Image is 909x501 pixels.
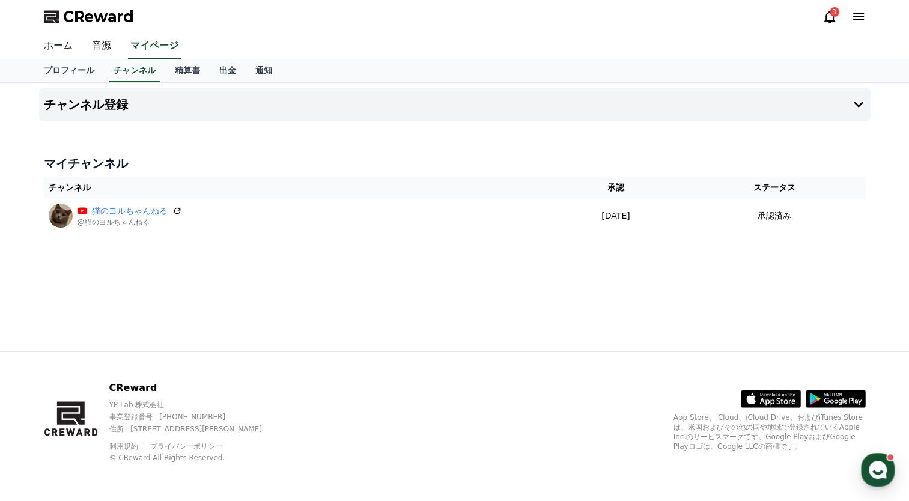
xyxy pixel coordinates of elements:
div: 3 [830,7,839,17]
a: プロフィール [34,59,104,82]
a: 通知 [246,59,282,82]
button: チャンネル登録 [39,88,871,121]
a: 音源 [82,34,121,59]
span: Messages [100,399,135,409]
th: 承認 [549,177,683,199]
p: 住所 : [STREET_ADDRESS][PERSON_NAME] [109,424,282,434]
p: [DATE] [553,210,678,222]
a: CReward [44,7,134,26]
a: 出金 [210,59,246,82]
h4: チャンネル登録 [44,98,128,111]
p: YP Lab 株式会社 [109,400,282,410]
img: 猫のヨルちゃんねる [49,204,73,228]
th: チャンネル [44,177,549,199]
p: 承認済み [758,210,791,222]
th: ステータス [683,177,866,199]
a: ホーム [34,34,82,59]
a: マイページ [128,34,181,59]
a: 精算書 [165,59,210,82]
p: @猫のヨルちゃんねる [78,217,182,227]
span: Settings [178,399,207,408]
p: 事業登録番号 : [PHONE_NUMBER] [109,412,282,422]
p: CReward [109,381,282,395]
a: チャンネル [109,59,160,82]
span: Home [31,399,52,408]
a: 猫のヨルちゃんねる [92,205,168,217]
a: 3 [822,10,837,24]
span: CReward [63,7,134,26]
a: Messages [79,381,155,411]
a: Settings [155,381,231,411]
a: Home [4,381,79,411]
h4: マイチャンネル [44,155,866,172]
p: App Store、iCloud、iCloud Drive、およびiTunes Storeは、米国およびその他の国や地域で登録されているApple Inc.のサービスマークです。Google P... [673,413,866,451]
p: © CReward All Rights Reserved. [109,453,282,463]
a: 利用規約 [109,442,147,451]
a: プライバシーポリシー [150,442,222,451]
